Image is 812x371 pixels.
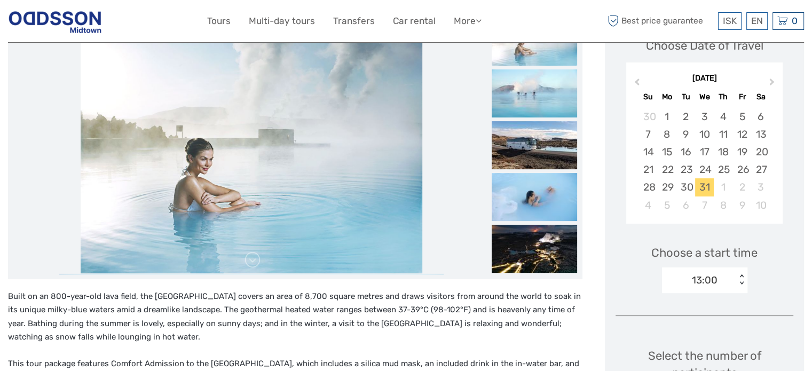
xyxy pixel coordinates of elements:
[676,161,695,178] div: Choose Tuesday, December 23rd, 2025
[752,196,770,214] div: Choose Saturday, January 10th, 2026
[695,196,714,214] div: Choose Wednesday, January 7th, 2026
[764,76,782,93] button: Next Month
[695,125,714,143] div: Choose Wednesday, December 10th, 2025
[658,90,676,104] div: Mo
[492,121,577,169] img: abeddac4443a4c4f9649045e2cbba9e2_slider_thumbnail.jpeg
[492,225,577,273] img: 1a802f8354d34d8c97b2a6c1e17b2e55_slider_thumbnail.jpg
[651,244,758,261] span: Choose a start time
[638,196,657,214] div: Choose Sunday, January 4th, 2026
[658,143,676,161] div: Choose Monday, December 15th, 2025
[676,196,695,214] div: Choose Tuesday, January 6th, 2026
[646,37,763,54] div: Choose Date of Travel
[676,90,695,104] div: Tu
[732,196,751,214] div: Choose Friday, January 9th, 2026
[492,69,577,117] img: 1be65a40f73e45d0aeb2ea7ba8aa2a94_slider_thumbnail.jpeg
[626,73,783,84] div: [DATE]
[81,18,422,274] img: 3613469197694f4cb39c3f056b8fd3ca_main_slider.jpg
[714,178,732,196] div: Choose Thursday, January 1st, 2026
[732,143,751,161] div: Choose Friday, December 19th, 2025
[732,108,751,125] div: Choose Friday, December 5th, 2025
[752,143,770,161] div: Choose Saturday, December 20th, 2025
[249,13,315,29] a: Multi-day tours
[8,8,102,34] img: Reykjavik Residence
[732,161,751,178] div: Choose Friday, December 26th, 2025
[627,76,644,93] button: Previous Month
[732,125,751,143] div: Choose Friday, December 12th, 2025
[658,108,676,125] div: Choose Monday, December 1st, 2025
[630,108,779,214] div: month 2025-12
[207,13,231,29] a: Tours
[658,178,676,196] div: Choose Monday, December 29th, 2025
[695,90,714,104] div: We
[714,161,732,178] div: Choose Thursday, December 25th, 2025
[658,125,676,143] div: Choose Monday, December 8th, 2025
[638,125,657,143] div: Choose Sunday, December 7th, 2025
[752,90,770,104] div: Sa
[333,13,375,29] a: Transfers
[790,15,799,26] span: 0
[723,15,737,26] span: ISK
[695,178,714,196] div: Choose Wednesday, December 31st, 2025
[695,143,714,161] div: Choose Wednesday, December 17th, 2025
[658,161,676,178] div: Choose Monday, December 22nd, 2025
[658,196,676,214] div: Choose Monday, January 5th, 2026
[454,13,482,29] a: More
[752,125,770,143] div: Choose Saturday, December 13th, 2025
[676,143,695,161] div: Choose Tuesday, December 16th, 2025
[676,108,695,125] div: Choose Tuesday, December 2nd, 2025
[15,19,121,27] p: We're away right now. Please check back later!
[752,178,770,196] div: Choose Saturday, January 3rd, 2026
[638,178,657,196] div: Choose Sunday, December 28th, 2025
[746,12,768,30] div: EN
[752,108,770,125] div: Choose Saturday, December 6th, 2025
[638,108,657,125] div: Choose Sunday, November 30th, 2025
[638,90,657,104] div: Su
[714,143,732,161] div: Choose Thursday, December 18th, 2025
[393,13,436,29] a: Car rental
[732,90,751,104] div: Fr
[714,108,732,125] div: Choose Thursday, December 4th, 2025
[752,161,770,178] div: Choose Saturday, December 27th, 2025
[732,178,751,196] div: Choose Friday, January 2nd, 2026
[605,12,715,30] span: Best price guarantee
[676,125,695,143] div: Choose Tuesday, December 9th, 2025
[714,196,732,214] div: Choose Thursday, January 8th, 2026
[123,17,136,29] button: Open LiveChat chat widget
[737,274,746,286] div: < >
[8,290,582,344] p: Built on an 800-year-old lava field, the [GEOGRAPHIC_DATA] covers an area of 8,700 square metres ...
[714,90,732,104] div: Th
[692,273,718,287] div: 13:00
[492,173,577,221] img: 89323c60ae7045e49c26330de12a2014_slider_thumbnail.jpg
[676,178,695,196] div: Choose Tuesday, December 30th, 2025
[695,161,714,178] div: Choose Wednesday, December 24th, 2025
[638,143,657,161] div: Choose Sunday, December 14th, 2025
[695,108,714,125] div: Choose Wednesday, December 3rd, 2025
[638,161,657,178] div: Choose Sunday, December 21st, 2025
[714,125,732,143] div: Choose Thursday, December 11th, 2025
